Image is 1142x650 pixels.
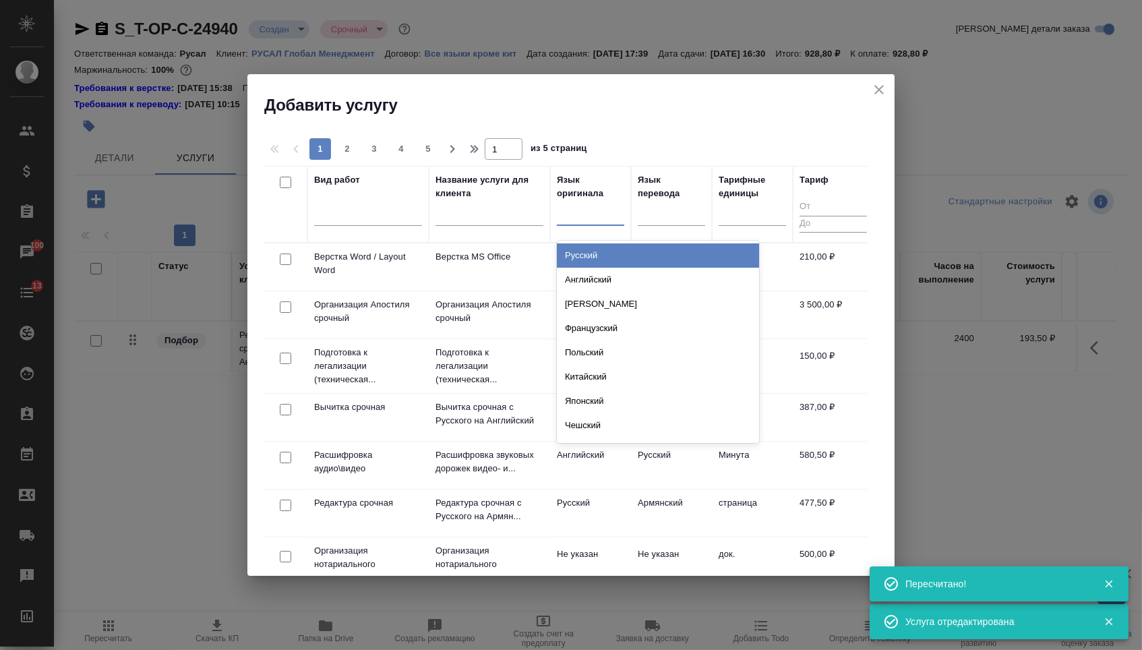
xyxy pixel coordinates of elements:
[793,442,874,489] td: 580,50 ₽
[314,298,422,325] p: Организация Апостиля срочный
[336,138,358,160] button: 2
[793,490,874,537] td: 477,50 ₽
[435,496,543,523] p: Редактура срочная с Русского на Армян...
[363,142,385,156] span: 3
[1095,578,1122,590] button: Закрыть
[557,365,759,389] div: Китайский
[550,490,631,537] td: Русский
[557,389,759,413] div: Японский
[531,140,587,160] span: из 5 страниц
[314,250,422,277] p: Верстка Word / Layout Word
[435,250,543,264] p: Верстка MS Office
[336,142,358,156] span: 2
[557,292,759,316] div: [PERSON_NAME]
[314,401,422,414] p: Вычитка срочная
[793,394,874,441] td: 387,00 ₽
[800,199,867,216] input: От
[435,173,543,200] div: Название услуги для клиента
[435,401,543,427] p: Вычитка срочная с Русского на Английский
[314,496,422,510] p: Редактура срочная
[550,243,631,291] td: Не указан
[793,343,874,390] td: 150,00 ₽
[550,291,631,338] td: Не указан
[435,346,543,386] p: Подготовка к легализации (техническая...
[314,544,422,585] p: Организация нотариального удостоверен...
[363,138,385,160] button: 3
[631,442,712,489] td: Русский
[550,442,631,489] td: Английский
[800,216,867,233] input: До
[264,94,895,116] h2: Добавить услугу
[314,448,422,475] p: Расшифровка аудио\видео
[390,138,412,160] button: 4
[793,243,874,291] td: 210,00 ₽
[905,577,1083,591] div: Пересчитано!
[314,346,422,386] p: Подготовка к легализации (техническая...
[417,138,439,160] button: 5
[905,615,1083,628] div: Услуга отредактирована
[417,142,439,156] span: 5
[557,268,759,292] div: Английский
[631,541,712,588] td: Не указан
[557,341,759,365] div: Польский
[793,541,874,588] td: 500,00 ₽
[557,413,759,438] div: Чешский
[435,448,543,475] p: Расшифровка звуковых дорожек видео- и...
[631,490,712,537] td: Армянский
[550,541,631,588] td: Не указан
[314,173,360,187] div: Вид работ
[638,173,705,200] div: Язык перевода
[557,243,759,268] div: Русский
[435,298,543,325] p: Организация Апостиля срочный
[712,442,793,489] td: Минута
[550,394,631,441] td: Русский
[712,490,793,537] td: страница
[435,544,543,585] p: Организация нотариального удостоверен...
[1095,616,1122,628] button: Закрыть
[390,142,412,156] span: 4
[712,541,793,588] td: док.
[557,316,759,341] div: Французский
[869,80,889,100] button: close
[550,343,631,390] td: Не указан
[793,291,874,338] td: 3 500,00 ₽
[800,173,829,187] div: Тариф
[719,173,786,200] div: Тарифные единицы
[557,173,624,200] div: Язык оригинала
[557,438,759,462] div: Сербский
